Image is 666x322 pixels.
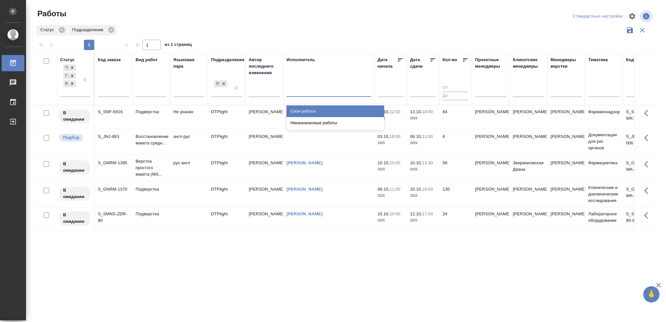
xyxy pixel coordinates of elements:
[640,183,656,198] button: Здесь прячутся важные кнопки
[588,160,619,166] p: Фармацевтика
[63,80,76,88] div: Подбор, Готов к работе, В ожидании
[60,57,75,63] div: Статус
[40,27,56,33] p: Статус
[439,130,472,153] td: 6
[98,186,129,193] div: S_GNRM-1370
[59,211,91,226] div: Исполнитель назначен, приступать к работе пока рано
[422,211,433,216] p: 17:00
[551,133,582,140] p: [PERSON_NAME]
[439,156,472,179] td: 58
[378,211,390,216] p: 10.10,
[59,186,91,201] div: Исполнитель назначен, приступать к работе пока рано
[214,80,228,88] div: DTPlight
[588,57,608,63] div: Тематика
[378,187,390,192] p: 09.10,
[59,109,91,124] div: Исполнитель назначен, приступать к работе пока рано
[246,156,283,179] td: [PERSON_NAME]
[390,160,400,165] p: 10:00
[36,8,66,19] span: Работы
[165,41,192,50] span: из 1 страниц
[98,160,129,166] div: S_GNRM-1385
[63,64,76,72] div: Подбор, Готов к работе, В ожидании
[136,158,167,178] p: Верстка простого макета (MS...
[422,134,433,139] p: 11:00
[472,183,510,206] td: [PERSON_NAME]
[588,132,619,151] p: Документация для рег. органов
[623,105,660,128] td: S_SNF-6916-WK-013
[246,183,283,206] td: [PERSON_NAME]
[378,134,390,139] p: 03.10,
[136,186,167,193] p: Подверстка
[410,140,436,146] p: 2025
[170,156,208,179] td: рус-англ
[472,208,510,230] td: [PERSON_NAME]
[98,211,129,224] div: S_SMNS-ZDR-80
[443,57,457,63] div: Кол-во
[136,211,167,217] p: Подверстка
[249,57,280,76] div: Автор последнего изменения
[286,57,315,63] div: Исполнитель
[410,160,422,165] p: 10.10,
[286,211,323,216] a: [PERSON_NAME]
[640,156,656,172] button: Здесь прячутся важные кнопки
[623,130,660,153] td: S_JNJ-863-WK-006
[640,105,656,121] button: Здесь прячутся важные кнопки
[246,130,283,153] td: [PERSON_NAME]
[510,130,547,153] td: [PERSON_NAME]
[640,130,656,146] button: Здесь прячутся важные кнопки
[439,183,472,206] td: 130
[510,156,547,179] td: Звержановская Диана
[211,57,245,63] div: Подразделение
[390,109,400,114] p: 12:00
[443,92,469,100] input: До
[208,208,246,230] td: DTPlight
[472,156,510,179] td: [PERSON_NAME]
[378,115,404,122] p: 2025
[626,57,651,63] div: Код работы
[136,57,158,63] div: Вид работ
[623,183,660,206] td: S_GNRM-1370-WK-050
[63,80,69,87] div: В ожидании
[136,133,167,146] p: Восстановление макета средн...
[410,134,422,139] p: 06.10,
[623,208,660,230] td: S_SMNS-ZDR-80-WK-019
[551,186,582,193] p: [PERSON_NAME]
[390,211,400,216] p: 10:00
[63,110,86,123] p: В ожидании
[443,84,469,92] input: От
[646,288,657,301] span: 🙏
[63,134,79,141] p: Подбор
[98,57,121,63] div: Код заказа
[214,80,220,87] div: DTPlight
[640,208,656,223] button: Здесь прячутся важные кнопки
[378,217,404,224] p: 2025
[390,134,400,139] p: 19:00
[378,140,404,146] p: 2025
[173,57,205,70] div: Языковая пара
[378,160,390,165] p: 10.10,
[551,160,582,166] p: [PERSON_NAME]
[510,105,547,128] td: [PERSON_NAME]
[286,187,323,192] a: [PERSON_NAME]
[72,27,106,33] p: Подразделение
[551,211,582,217] p: [PERSON_NAME]
[63,161,86,174] p: В ожидании
[286,160,323,165] a: [PERSON_NAME]
[513,57,544,70] div: Клиентские менеджеры
[410,193,436,199] p: 2025
[378,166,404,173] p: 2025
[286,117,384,129] div: Неназначенные работы
[472,105,510,128] td: [PERSON_NAME]
[208,183,246,206] td: DTPlight
[208,105,246,128] td: DTPlight
[378,193,404,199] p: 2025
[246,208,283,230] td: [PERSON_NAME]
[551,57,582,70] div: Менеджеры верстки
[208,130,246,153] td: DTPlight
[68,25,116,35] div: Подразделение
[472,130,510,153] td: [PERSON_NAME]
[170,130,208,153] td: англ-рус
[623,156,660,179] td: S_GNRM-1385-WK-010
[208,156,246,179] td: DTPlight
[59,133,91,142] div: Можно подбирать исполнителей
